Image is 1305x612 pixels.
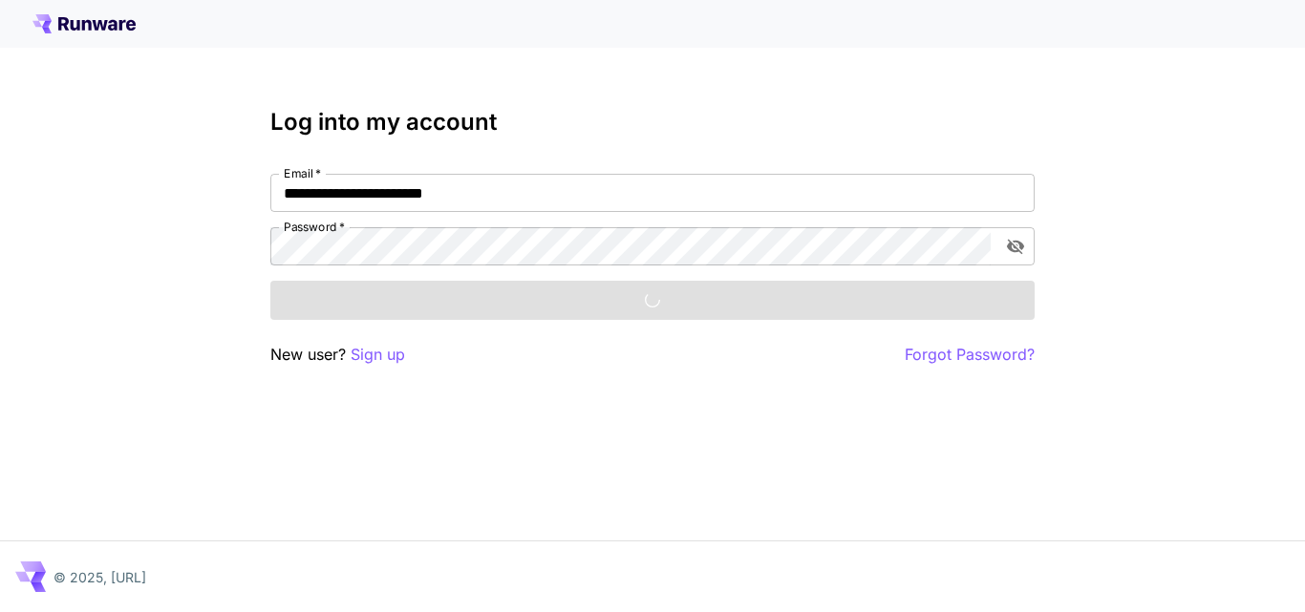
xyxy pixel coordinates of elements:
[270,343,405,367] p: New user?
[998,229,1033,264] button: toggle password visibility
[284,165,321,181] label: Email
[905,343,1035,367] button: Forgot Password?
[270,109,1035,136] h3: Log into my account
[351,343,405,367] button: Sign up
[53,567,146,587] p: © 2025, [URL]
[284,219,345,235] label: Password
